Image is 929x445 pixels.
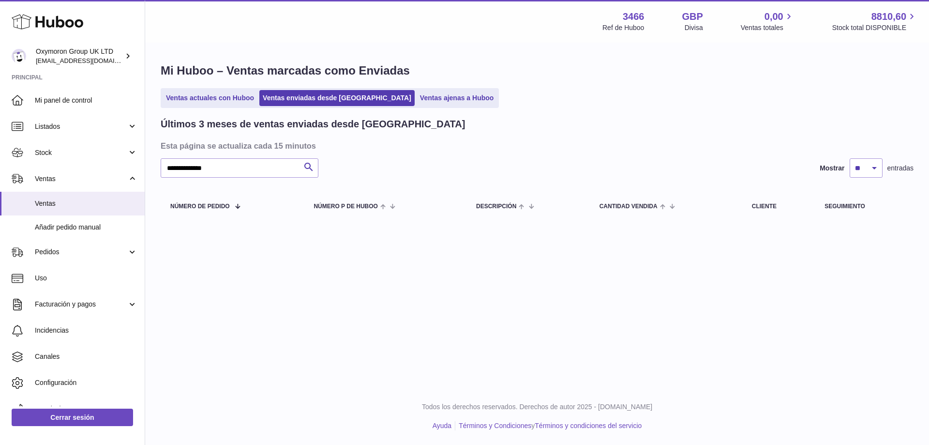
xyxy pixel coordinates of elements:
span: Facturación y pagos [35,300,127,309]
p: Todos los derechos reservados. Derechos de autor 2025 - [DOMAIN_NAME] [153,402,921,412]
a: Ventas actuales con Huboo [163,90,257,106]
a: Términos y Condiciones [459,422,531,430]
h1: Mi Huboo – Ventas marcadas como Enviadas [161,63,914,78]
div: Oxymoron Group UK LTD [36,47,123,65]
a: Ventas enviadas desde [GEOGRAPHIC_DATA] [259,90,415,106]
span: Canales [35,352,137,361]
span: Uso [35,274,137,283]
h2: Últimos 3 meses de ventas enviadas desde [GEOGRAPHIC_DATA] [161,118,465,131]
span: Añadir pedido manual [35,223,137,232]
a: Cerrar sesión [12,409,133,426]
span: Devoluciones [35,404,137,414]
a: Ayuda [433,422,451,430]
a: 8810,60 Stock total DISPONIBLE [832,10,917,32]
span: 0,00 [764,10,783,23]
span: número P de Huboo [314,203,377,210]
strong: 3466 [623,10,644,23]
span: Mi panel de control [35,96,137,105]
img: partners@oxymorongroup.com [12,49,26,63]
a: 0,00 Ventas totales [741,10,794,32]
span: Ventas [35,174,127,184]
div: Ref de Huboo [602,23,644,32]
div: Cliente [752,203,805,210]
span: Listados [35,122,127,131]
span: [EMAIL_ADDRESS][DOMAIN_NAME] [36,57,142,64]
span: Incidencias [35,326,137,335]
span: Número de pedido [170,203,230,210]
span: 8810,60 [871,10,906,23]
span: Cantidad vendida [599,203,658,210]
a: Ventas ajenas a Huboo [417,90,497,106]
span: Ventas totales [741,23,794,32]
span: Stock [35,148,127,157]
span: Stock total DISPONIBLE [832,23,917,32]
label: Mostrar [820,164,844,173]
span: Pedidos [35,247,127,257]
span: Configuración [35,378,137,387]
span: entradas [887,164,914,173]
span: Ventas [35,199,137,208]
div: Divisa [685,23,703,32]
a: Términos y condiciones del servicio [535,422,642,430]
li: y [455,421,642,430]
strong: GBP [682,10,703,23]
div: Seguimiento [824,203,904,210]
span: Descripción [476,203,516,210]
h3: Esta página se actualiza cada 15 minutos [161,140,911,151]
